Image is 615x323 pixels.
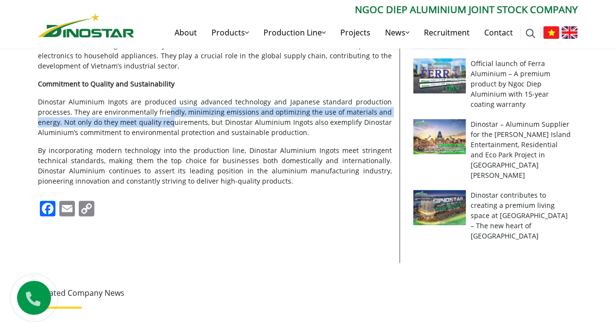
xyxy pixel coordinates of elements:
[477,17,520,48] a: Contact
[471,119,571,180] a: Dinostar – Aluminum Supplier for the [PERSON_NAME] Island Entertainment, Residential and Eco Park...
[471,190,568,240] a: Dinostar contributes to creating a premium living space at [GEOGRAPHIC_DATA] – The new heart of [...
[57,201,77,218] a: Email
[417,17,477,48] a: Recruitment
[526,29,535,38] img: search
[413,58,466,93] img: Official launch of Ferra Aluminium – A premium product by Ngoc Diep Aluminium with 15-year coatin...
[38,97,392,137] span: Dinostar Aluminium Ingots are produced using advanced technology and Japanese standard production...
[333,17,378,48] a: Projects
[562,26,578,39] img: English
[77,201,96,218] a: Copy Link
[413,190,466,225] img: Dinostar contributes to creating a premium living space at Skyline Westlake – The new heart of Ta...
[38,146,392,186] span: By incorporating modern technology into the production line, Dinostar Aluminium Ingots meet strin...
[204,17,256,48] a: Products
[134,2,578,17] p: Ngoc Diep Aluminium Joint Stock Company
[413,119,466,154] img: Dinostar – Aluminum Supplier for the Vu Yen Island Entertainment, Residential and Eco Park Projec...
[38,287,578,299] p: Related Company News
[471,59,550,109] a: Official launch of Ferra Aluminium – A premium product by Ngoc Diep Aluminium with 15-year coatin...
[378,17,417,48] a: News
[38,13,134,37] img: Nhôm Dinostar
[38,41,392,70] span: Dinostar Aluminium Ingots are widely used in various industrial fields, from automotive, aerospac...
[38,79,175,88] b: Commitment to Quality and Sustainability
[38,201,57,218] a: Facebook
[543,26,559,39] img: Tiếng Việt
[256,17,333,48] a: Production Line
[167,17,204,48] a: About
